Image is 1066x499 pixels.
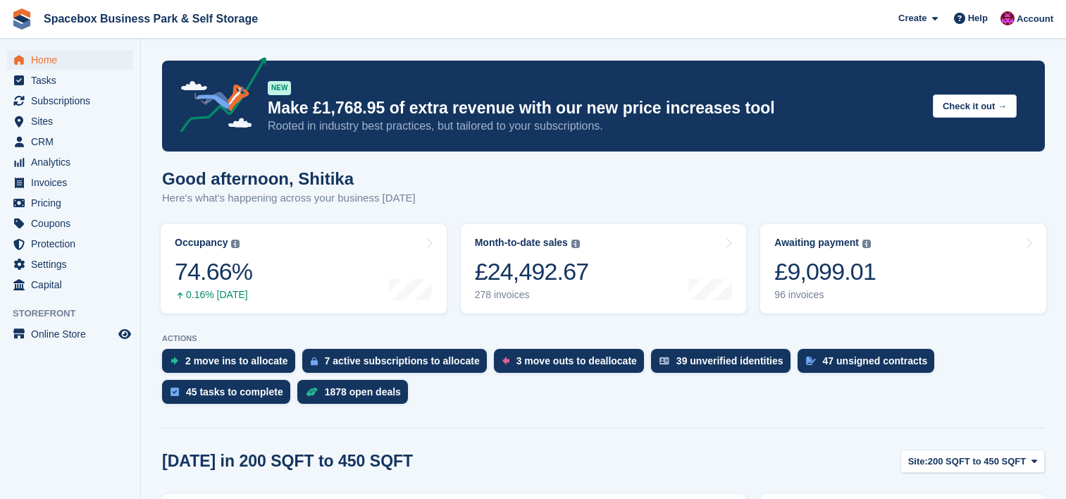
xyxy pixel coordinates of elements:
a: menu [7,111,133,131]
span: Home [31,50,116,70]
span: Create [898,11,926,25]
span: Account [1017,12,1053,26]
span: Coupons [31,214,116,233]
div: 7 active subscriptions to allocate [325,355,480,366]
img: deal-1b604bf984904fb50ccaf53a9ad4b4a5d6e5aea283cecdc64d6e3604feb123c2.svg [306,387,318,397]
img: move_ins_to_allocate_icon-fdf77a2bb77ea45bf5b3d319d69a93e2d87916cf1d5bf7949dd705db3b84f3ca.svg [171,357,178,365]
img: task-75834270c22a3079a89374b754ae025e5fb1db73e45f91037f5363f120a921f8.svg [171,388,179,396]
a: Occupancy 74.66% 0.16% [DATE] [161,224,447,314]
a: menu [7,275,133,295]
div: 39 unverified identities [676,355,783,366]
p: ACTIONS [162,334,1045,343]
img: verify_identity-adf6edd0f0f0b5bbfe63781bf79b02c33cf7c696d77639b501bdc392416b5a36.svg [659,357,669,365]
span: Online Store [31,324,116,344]
span: Capital [31,275,116,295]
span: Pricing [31,193,116,213]
button: Site: 200 SQFT to 450 SQFT [900,450,1045,473]
div: NEW [268,81,291,95]
span: Help [968,11,988,25]
img: price-adjustments-announcement-icon-8257ccfd72463d97f412b2fc003d46551f7dbcb40ab6d574587a9cd5c0d94... [168,57,267,137]
button: Check it out → [933,94,1017,118]
img: move_outs_to_deallocate_icon-f764333ba52eb49d3ac5e1228854f67142a1ed5810a6f6cc68b1a99e826820c5.svg [502,357,509,365]
h1: Good afternoon, Shitika [162,169,416,188]
a: menu [7,152,133,172]
img: active_subscription_to_allocate_icon-d502201f5373d7db506a760aba3b589e785aa758c864c3986d89f69b8ff3... [311,357,318,366]
a: 1878 open deals [297,380,415,411]
div: 278 invoices [475,289,589,301]
div: 45 tasks to complete [186,386,283,398]
a: 2 move ins to allocate [162,349,302,380]
img: icon-info-grey-7440780725fd019a000dd9b08b2336e03edf1995a4989e88bcd33f0948082b44.svg [862,240,871,248]
div: 0.16% [DATE] [175,289,252,301]
a: menu [7,234,133,254]
span: Storefront [13,307,140,321]
div: Occupancy [175,237,228,249]
span: Sites [31,111,116,131]
p: Make £1,768.95 of extra revenue with our new price increases tool [268,98,922,118]
span: Protection [31,234,116,254]
a: 47 unsigned contracts [798,349,942,380]
img: Shitika Balanath [1000,11,1015,25]
div: 3 move outs to deallocate [516,355,637,366]
div: Month-to-date sales [475,237,568,249]
img: stora-icon-8386f47178a22dfd0bd8f6a31ec36ba5ce8667c1dd55bd0f319d3a0aa187defe.svg [11,8,32,30]
p: Rooted in industry best practices, but tailored to your subscriptions. [268,118,922,134]
a: menu [7,50,133,70]
div: £24,492.67 [475,257,589,286]
img: contract_signature_icon-13c848040528278c33f63329250d36e43548de30e8caae1d1a13099fd9432cc5.svg [806,357,816,365]
span: Analytics [31,152,116,172]
a: Month-to-date sales £24,492.67 278 invoices [461,224,747,314]
a: menu [7,214,133,233]
a: menu [7,173,133,192]
div: 2 move ins to allocate [185,355,288,366]
img: icon-info-grey-7440780725fd019a000dd9b08b2336e03edf1995a4989e88bcd33f0948082b44.svg [231,240,240,248]
div: Awaiting payment [774,237,859,249]
span: Tasks [31,70,116,90]
a: Spacebox Business Park & Self Storage [38,7,264,30]
span: Subscriptions [31,91,116,111]
div: 47 unsigned contracts [823,355,928,366]
a: menu [7,91,133,111]
a: 45 tasks to complete [162,380,297,411]
h2: [DATE] in 200 SQFT to 450 SQFT [162,452,413,471]
a: 3 move outs to deallocate [494,349,651,380]
img: icon-info-grey-7440780725fd019a000dd9b08b2336e03edf1995a4989e88bcd33f0948082b44.svg [571,240,580,248]
p: Here's what's happening across your business [DATE] [162,190,416,207]
div: £9,099.01 [774,257,876,286]
div: 96 invoices [774,289,876,301]
a: 7 active subscriptions to allocate [302,349,494,380]
span: Invoices [31,173,116,192]
span: CRM [31,132,116,152]
span: Settings [31,254,116,274]
div: 1878 open deals [325,386,401,398]
span: 200 SQFT to 450 SQFT [928,455,1026,469]
a: Awaiting payment £9,099.01 96 invoices [760,224,1046,314]
a: menu [7,70,133,90]
a: Preview store [116,326,133,343]
span: Site: [908,455,928,469]
a: menu [7,193,133,213]
a: menu [7,254,133,274]
a: menu [7,132,133,152]
a: 39 unverified identities [651,349,798,380]
a: menu [7,324,133,344]
div: 74.66% [175,257,252,286]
